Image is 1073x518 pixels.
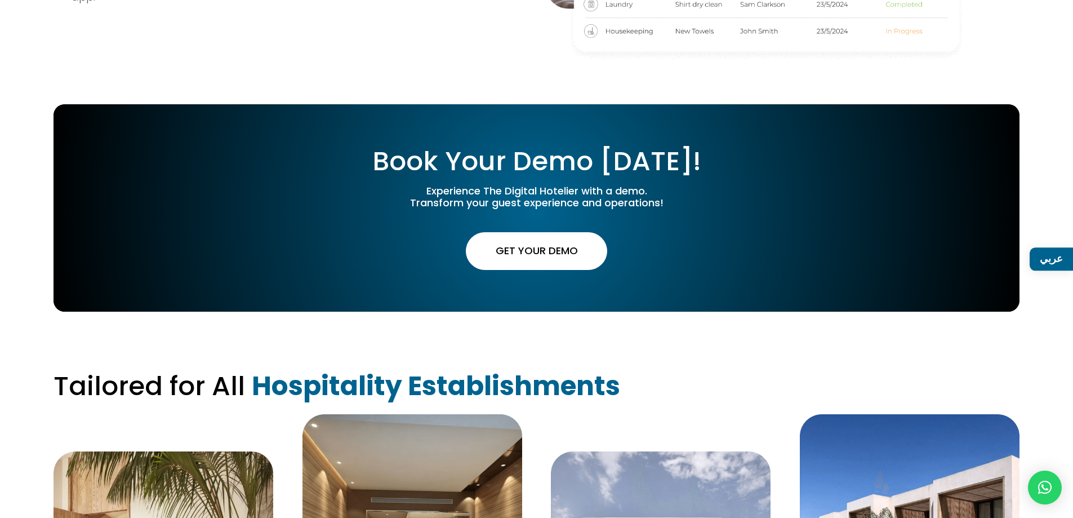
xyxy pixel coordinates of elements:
strong: Hospitality Establishments [252,368,620,404]
h2: Book Your Demo [DATE]! [54,145,1019,183]
a: عربي [1030,247,1073,271]
span: Tailored for All [54,368,245,404]
a: Get Your Demo [466,232,607,270]
p: Experience The Digital Hotelier with a demo. Transform your guest experience and operations! [368,185,706,209]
